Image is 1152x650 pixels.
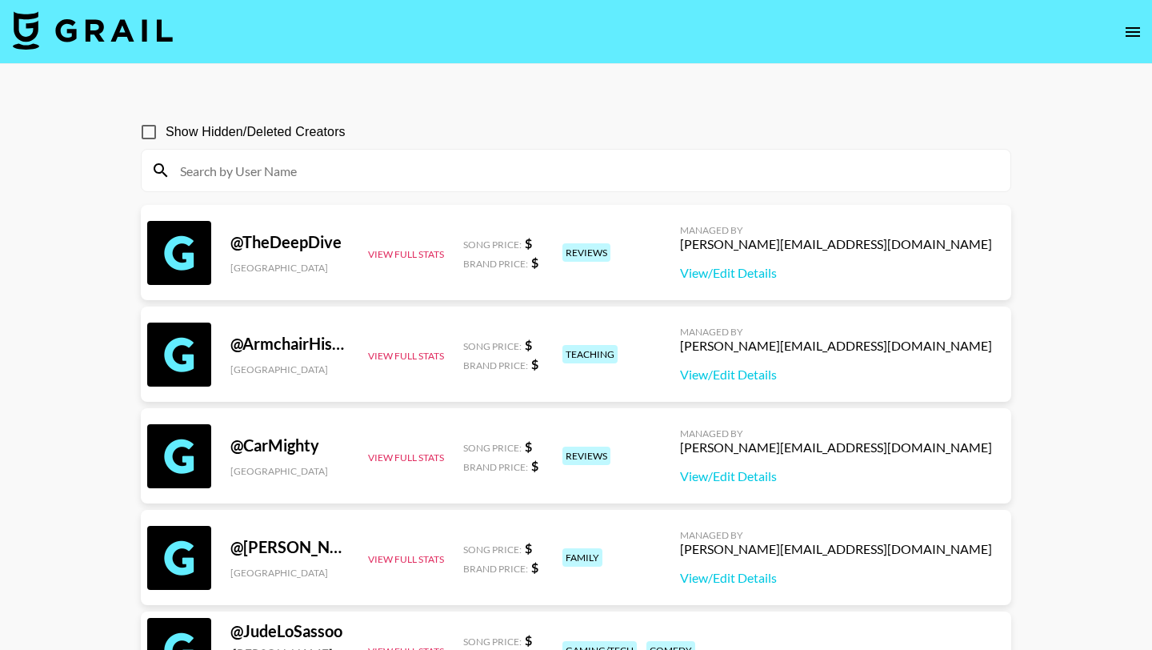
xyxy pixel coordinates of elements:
[1117,16,1149,48] button: open drawer
[680,236,992,252] div: [PERSON_NAME][EMAIL_ADDRESS][DOMAIN_NAME]
[463,563,528,575] span: Brand Price:
[680,338,992,354] div: [PERSON_NAME][EMAIL_ADDRESS][DOMAIN_NAME]
[680,367,992,383] a: View/Edit Details
[463,258,528,270] span: Brand Price:
[680,468,992,484] a: View/Edit Details
[562,447,610,465] div: reviews
[463,340,522,352] span: Song Price:
[525,235,532,251] strong: $
[680,265,992,281] a: View/Edit Details
[230,262,349,274] div: [GEOGRAPHIC_DATA]
[368,350,444,362] button: View Full Stats
[230,232,349,252] div: @ TheDeepDive
[368,553,444,565] button: View Full Stats
[463,636,522,648] span: Song Price:
[531,356,538,371] strong: $
[531,255,538,270] strong: $
[368,248,444,260] button: View Full Stats
[463,239,522,251] span: Song Price:
[525,540,532,556] strong: $
[463,544,522,556] span: Song Price:
[463,442,522,454] span: Song Price:
[680,529,992,541] div: Managed By
[230,567,349,579] div: [GEOGRAPHIC_DATA]
[680,326,992,338] div: Managed By
[680,570,992,586] a: View/Edit Details
[525,632,532,648] strong: $
[525,337,532,352] strong: $
[680,541,992,557] div: [PERSON_NAME][EMAIL_ADDRESS][DOMAIN_NAME]
[562,548,602,567] div: family
[463,359,528,371] span: Brand Price:
[230,465,349,477] div: [GEOGRAPHIC_DATA]
[170,158,1001,183] input: Search by User Name
[525,439,532,454] strong: $
[531,560,538,575] strong: $
[13,11,173,50] img: Grail Talent
[230,334,349,354] div: @ ArmchairHistorian
[680,224,992,236] div: Managed By
[230,435,349,455] div: @ CarMighty
[680,427,992,439] div: Managed By
[680,439,992,455] div: [PERSON_NAME][EMAIL_ADDRESS][DOMAIN_NAME]
[230,363,349,375] div: [GEOGRAPHIC_DATA]
[562,243,610,262] div: reviews
[230,621,349,641] div: @ JudeLoSassoo
[368,451,444,463] button: View Full Stats
[166,122,346,142] span: Show Hidden/Deleted Creators
[463,461,528,473] span: Brand Price:
[531,458,538,473] strong: $
[562,345,618,363] div: teaching
[230,537,349,557] div: @ [PERSON_NAME]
